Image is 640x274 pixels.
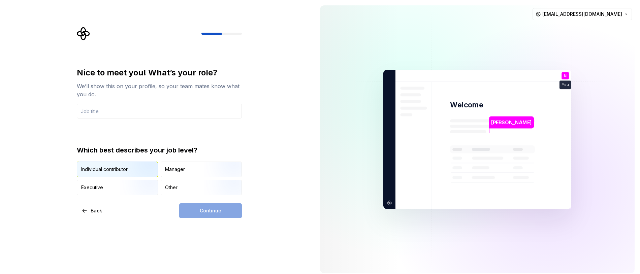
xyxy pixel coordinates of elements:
span: [EMAIL_ADDRESS][DOMAIN_NAME] [542,11,622,18]
button: Back [77,203,108,218]
p: [PERSON_NAME] [491,119,532,126]
input: Job title [77,104,242,118]
div: Manager [165,166,185,173]
div: Nice to meet you! What’s your role? [77,67,242,78]
p: N [564,74,567,78]
div: We’ll show this on your profile, so your team mates know what you do. [77,82,242,98]
div: Individual contributor [81,166,128,173]
div: Other [165,184,178,191]
div: Which best describes your job level? [77,145,242,155]
button: [EMAIL_ADDRESS][DOMAIN_NAME] [533,8,632,20]
p: You [562,83,569,87]
span: Back [91,207,102,214]
div: Executive [81,184,103,191]
svg: Supernova Logo [77,27,90,40]
p: Welcome [450,100,483,110]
